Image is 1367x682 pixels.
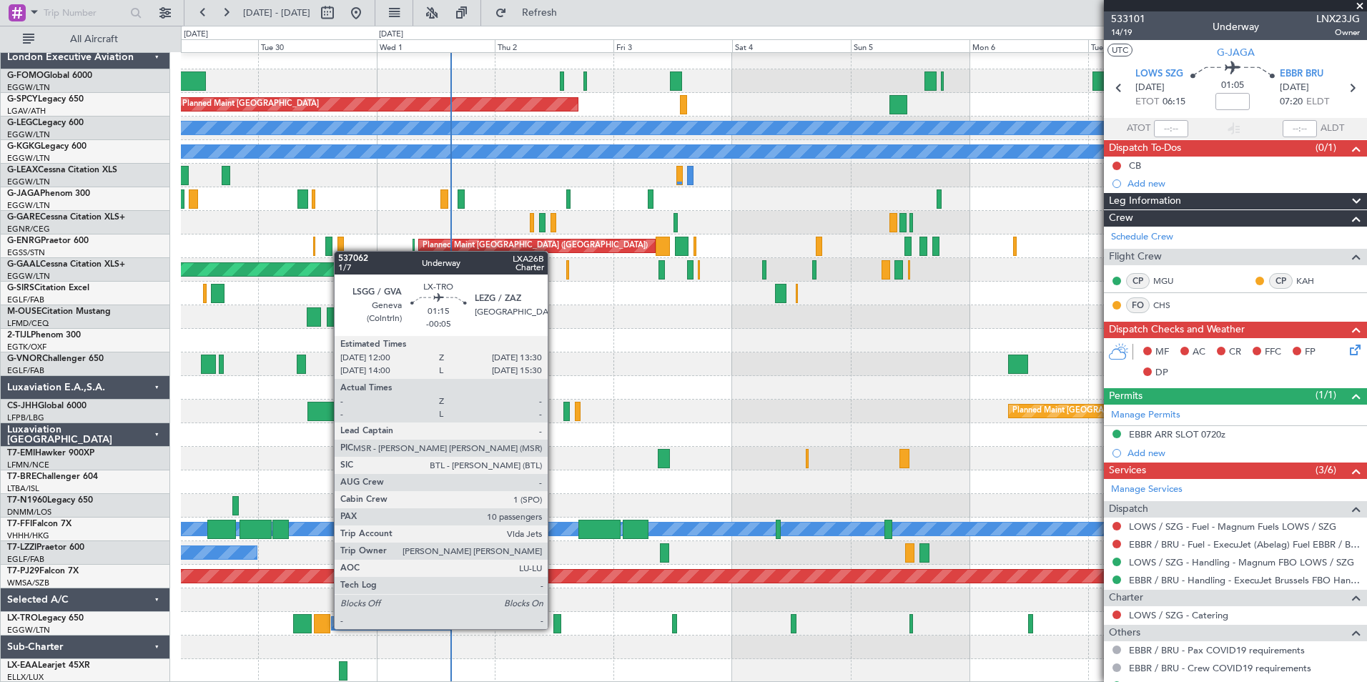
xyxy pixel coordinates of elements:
span: LX-TRO [7,614,38,623]
div: Mon 29 [139,39,258,52]
div: Mon 6 [969,39,1088,52]
a: CS-JHHGlobal 6000 [7,402,87,410]
span: DP [1155,366,1168,380]
span: 2-TIJL [7,331,31,340]
a: EGGW/LTN [7,271,50,282]
a: G-KGKGLegacy 600 [7,142,87,151]
a: EGGW/LTN [7,153,50,164]
span: LOWS SZG [1135,67,1183,81]
span: M-OUSE [7,307,41,316]
span: ELDT [1306,95,1329,109]
a: EGSS/STN [7,247,45,258]
a: EGGW/LTN [7,129,50,140]
a: VHHH/HKG [7,530,49,541]
span: Leg Information [1109,193,1181,209]
a: MGU [1153,275,1185,287]
span: Services [1109,463,1146,479]
span: 01:05 [1221,79,1244,93]
div: Underway [1213,19,1259,34]
span: T7-LZZI [7,543,36,552]
a: T7-BREChallenger 604 [7,473,98,481]
span: G-FOMO [7,71,44,80]
a: G-SIRSCitation Excel [7,284,89,292]
a: EGLF/FAB [7,554,44,565]
a: LFMD/CEQ [7,318,49,329]
span: 06:15 [1163,95,1185,109]
a: LGAV/ATH [7,106,46,117]
a: LTBA/ISL [7,483,39,494]
div: Thu 2 [495,39,613,52]
a: M-OUSECitation Mustang [7,307,111,316]
div: FO [1126,297,1150,313]
span: T7-BRE [7,473,36,481]
span: G-JAGA [1217,45,1255,60]
a: EGGW/LTN [7,82,50,93]
a: LX-EAALearjet 45XR [7,661,90,670]
a: EBBR / BRU - Pax COVID19 requirements [1129,644,1305,656]
a: T7-PJ29Falcon 7X [7,567,79,575]
span: (3/6) [1316,463,1336,478]
div: AOG Maint Dusseldorf [452,259,535,280]
button: UTC [1107,44,1132,56]
a: EGLF/FAB [7,365,44,376]
a: T7-LZZIPraetor 600 [7,543,84,552]
a: G-ENRGPraetor 600 [7,237,89,245]
a: G-GARECessna Citation XLS+ [7,213,125,222]
div: Fri 3 [613,39,732,52]
a: G-SPCYLegacy 650 [7,95,84,104]
input: --:-- [1154,120,1188,137]
span: G-ENRG [7,237,41,245]
a: EGGW/LTN [7,177,50,187]
a: G-LEAXCessna Citation XLS [7,166,117,174]
button: All Aircraft [16,28,155,51]
a: 2-TIJLPhenom 300 [7,331,81,340]
a: G-LEGCLegacy 600 [7,119,84,127]
div: Planned Maint [GEOGRAPHIC_DATA] ([GEOGRAPHIC_DATA]) [1012,400,1238,422]
a: EBBR / BRU - Fuel - ExecuJet (Abelag) Fuel EBBR / BRU [1129,538,1360,550]
div: Planned Maint [GEOGRAPHIC_DATA] ([GEOGRAPHIC_DATA]) [390,518,615,540]
a: EBBR / BRU - Handling - ExecuJet Brussels FBO Handling Abelag [1129,574,1360,586]
div: Add new [1127,447,1360,459]
span: T7-EMI [7,449,35,458]
span: T7-PJ29 [7,567,39,575]
span: G-KGKG [7,142,41,151]
span: EBBR BRU [1280,67,1323,81]
span: Others [1109,625,1140,641]
span: AC [1193,345,1205,360]
span: Flight Crew [1109,249,1162,265]
div: Planned Maint [GEOGRAPHIC_DATA] ([GEOGRAPHIC_DATA]) [423,235,648,257]
span: ATOT [1127,122,1150,136]
a: LX-TROLegacy 650 [7,614,84,623]
div: A/C Unavailable [335,613,395,634]
span: Dispatch To-Dos [1109,140,1181,157]
a: G-VNORChallenger 650 [7,355,104,363]
span: Refresh [510,8,570,18]
span: [DATE] [1135,81,1165,95]
input: Trip Number [44,2,126,24]
span: (1/1) [1316,387,1336,402]
span: Dispatch [1109,501,1148,518]
span: Crew [1109,210,1133,227]
span: LNX23JG [1316,11,1360,26]
div: CB [1129,159,1141,172]
a: EGNR/CEG [7,224,50,234]
span: 14/19 [1111,26,1145,39]
span: G-GAAL [7,260,40,269]
a: EGGW/LTN [7,200,50,211]
div: Planned Maint [GEOGRAPHIC_DATA] [182,94,319,115]
span: G-GARE [7,213,40,222]
a: DNMM/LOS [7,507,51,518]
span: G-LEAX [7,166,38,174]
div: Tue 7 [1088,39,1207,52]
a: T7-FFIFalcon 7X [7,520,71,528]
span: G-SPCY [7,95,38,104]
a: T7-EMIHawker 900XP [7,449,94,458]
span: 533101 [1111,11,1145,26]
a: KAH [1296,275,1328,287]
a: LFMN/NCE [7,460,49,470]
div: [DATE] [184,29,208,41]
span: [DATE] [1280,81,1309,95]
a: Manage Permits [1111,408,1180,422]
a: T7-N1960Legacy 650 [7,496,93,505]
span: ETOT [1135,95,1159,109]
